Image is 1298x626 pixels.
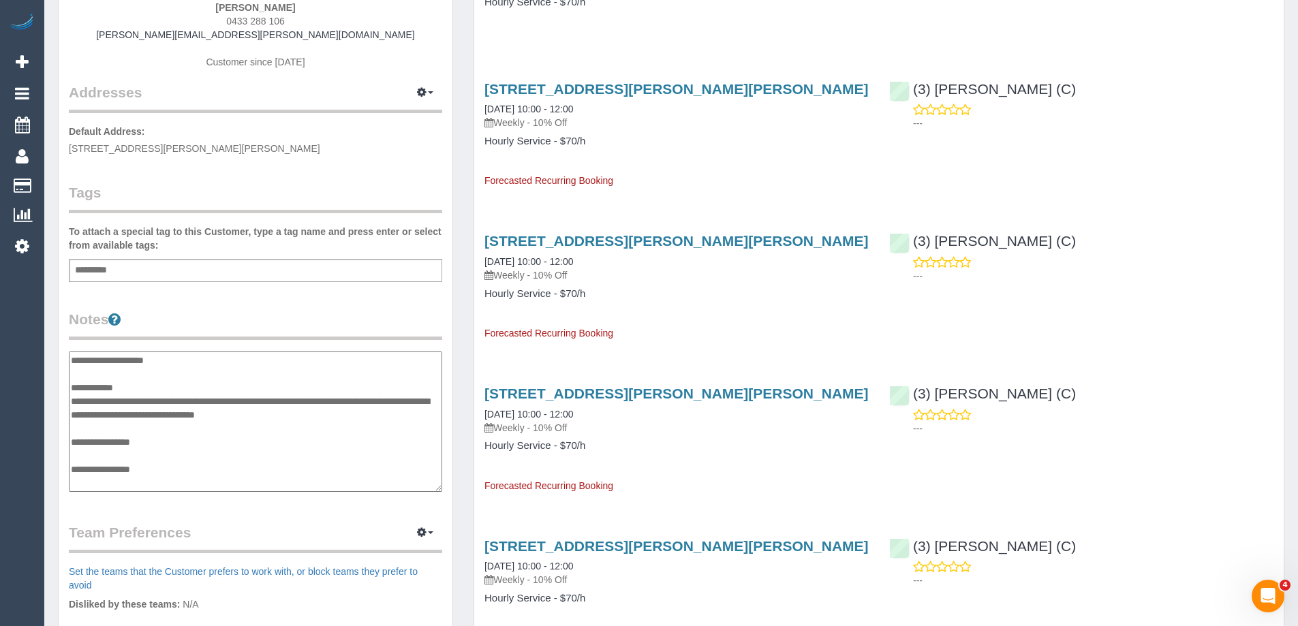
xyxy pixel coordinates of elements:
label: To attach a special tag to this Customer, type a tag name and press enter or select from availabl... [69,225,442,252]
p: --- [913,269,1273,283]
a: (3) [PERSON_NAME] (C) [889,538,1076,554]
a: Set the teams that the Customer prefers to work with, or block teams they prefer to avoid [69,566,418,591]
a: [DATE] 10:00 - 12:00 [484,256,573,267]
legend: Notes [69,309,442,340]
a: (3) [PERSON_NAME] (C) [889,386,1076,401]
a: [DATE] 10:00 - 12:00 [484,561,573,572]
h4: Hourly Service - $70/h [484,593,869,604]
a: (3) [PERSON_NAME] (C) [889,233,1076,249]
span: 4 [1280,580,1291,591]
a: [STREET_ADDRESS][PERSON_NAME][PERSON_NAME] [484,233,869,249]
a: [DATE] 10:00 - 12:00 [484,104,573,114]
h4: Hourly Service - $70/h [484,136,869,147]
h4: Hourly Service - $70/h [484,288,869,300]
strong: [PERSON_NAME] [215,2,295,13]
legend: Tags [69,183,442,213]
span: Forecasted Recurring Booking [484,480,613,491]
span: Forecasted Recurring Booking [484,328,613,339]
span: [STREET_ADDRESS][PERSON_NAME][PERSON_NAME] [69,143,320,154]
a: [STREET_ADDRESS][PERSON_NAME][PERSON_NAME] [484,386,869,401]
p: Weekly - 10% Off [484,268,869,282]
span: Forecasted Recurring Booking [484,175,613,186]
iframe: Intercom live chat [1252,580,1284,612]
a: [STREET_ADDRESS][PERSON_NAME][PERSON_NAME] [484,81,869,97]
p: --- [913,574,1273,587]
label: Default Address: [69,125,145,138]
p: --- [913,116,1273,130]
a: [DATE] 10:00 - 12:00 [484,409,573,420]
p: Weekly - 10% Off [484,116,869,129]
h4: Hourly Service - $70/h [484,440,869,452]
span: 0433 288 106 [226,16,285,27]
a: (3) [PERSON_NAME] (C) [889,81,1076,97]
span: N/A [183,599,198,610]
img: Automaid Logo [8,14,35,33]
label: Disliked by these teams: [69,597,180,611]
p: Weekly - 10% Off [484,573,869,586]
span: Customer since [DATE] [206,57,305,67]
a: [PERSON_NAME][EMAIL_ADDRESS][PERSON_NAME][DOMAIN_NAME] [96,29,415,40]
a: [STREET_ADDRESS][PERSON_NAME][PERSON_NAME] [484,538,869,554]
legend: Team Preferences [69,522,442,553]
p: --- [913,422,1273,435]
p: Weekly - 10% Off [484,421,869,435]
